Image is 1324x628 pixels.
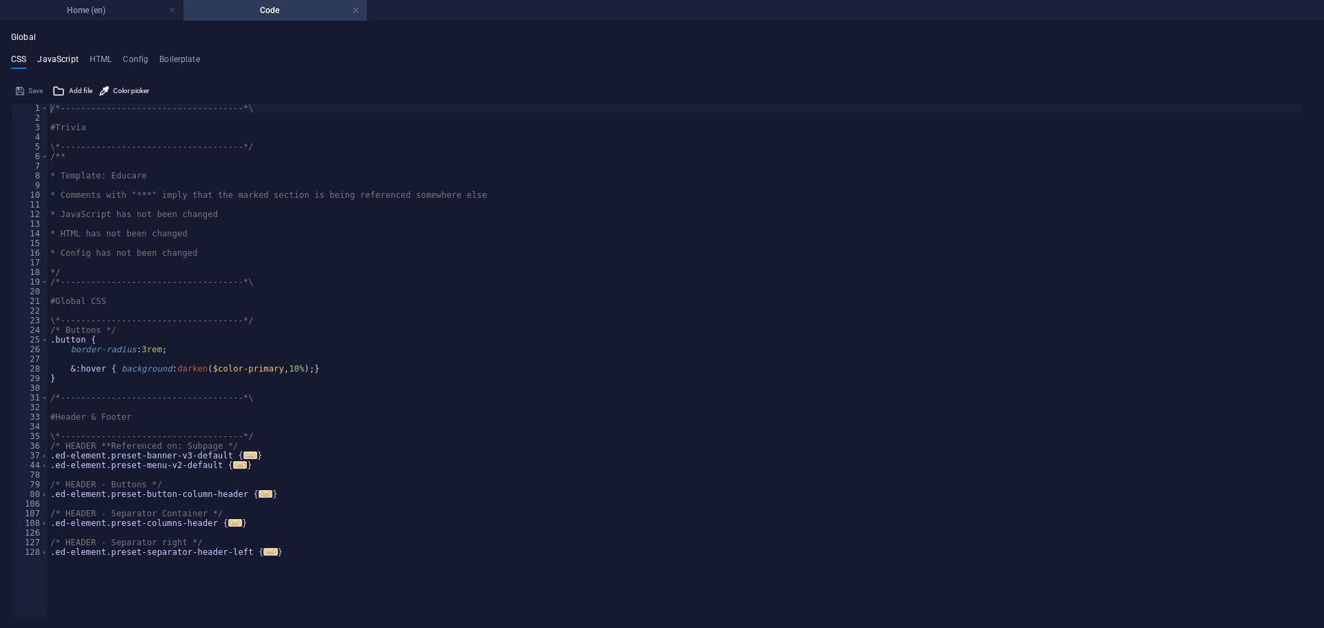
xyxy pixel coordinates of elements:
[12,325,49,335] div: 24
[12,528,49,538] div: 126
[159,54,200,70] h4: Boilerplate
[12,509,49,518] div: 107
[37,54,78,70] h4: JavaScript
[12,354,49,364] div: 27
[11,54,26,70] h4: CSS
[12,489,49,499] div: 80
[12,103,49,113] div: 1
[243,452,257,459] span: ...
[12,296,49,306] div: 21
[12,142,49,152] div: 5
[12,113,49,123] div: 2
[12,422,49,432] div: 34
[12,364,49,374] div: 28
[12,518,49,528] div: 108
[12,181,49,190] div: 9
[12,287,49,296] div: 20
[11,32,36,43] h4: Global
[12,248,49,258] div: 16
[12,152,49,161] div: 6
[12,210,49,219] div: 12
[69,83,92,99] span: Add file
[12,345,49,354] div: 26
[12,383,49,393] div: 30
[264,548,278,556] span: ...
[90,54,112,70] h4: HTML
[123,54,148,70] h4: Config
[12,306,49,316] div: 22
[228,519,242,527] span: ...
[12,470,49,480] div: 78
[183,3,367,18] h4: Code
[97,83,151,99] button: Color picker
[50,83,94,99] button: Add file
[12,412,49,422] div: 33
[12,499,49,509] div: 106
[12,123,49,132] div: 3
[113,83,149,99] span: Color picker
[12,335,49,345] div: 25
[12,538,49,547] div: 127
[12,132,49,142] div: 4
[12,393,49,403] div: 31
[12,277,49,287] div: 19
[12,161,49,171] div: 7
[12,229,49,239] div: 14
[12,403,49,412] div: 32
[12,441,49,451] div: 36
[12,267,49,277] div: 18
[12,190,49,200] div: 10
[12,171,49,181] div: 8
[12,460,49,470] div: 44
[12,480,49,489] div: 79
[12,316,49,325] div: 23
[12,432,49,441] div: 35
[12,374,49,383] div: 29
[233,461,247,469] span: ...
[12,547,49,557] div: 128
[12,239,49,248] div: 15
[12,258,49,267] div: 17
[12,451,49,460] div: 37
[259,490,272,498] span: ...
[12,200,49,210] div: 11
[12,219,49,229] div: 13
